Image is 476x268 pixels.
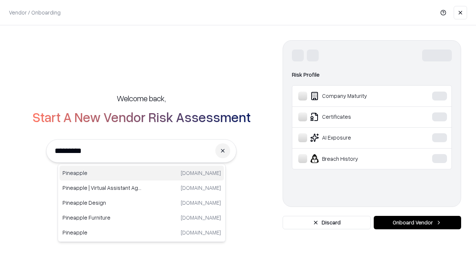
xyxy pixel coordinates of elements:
[292,70,452,79] div: Risk Profile
[181,184,221,192] p: [DOMAIN_NAME]
[58,164,226,242] div: Suggestions
[298,154,409,163] div: Breach History
[32,109,251,124] h2: Start A New Vendor Risk Assessment
[374,216,461,229] button: Onboard Vendor
[181,169,221,177] p: [DOMAIN_NAME]
[181,229,221,236] p: [DOMAIN_NAME]
[181,199,221,207] p: [DOMAIN_NAME]
[62,214,142,221] p: Pineapple Furniture
[298,92,409,100] div: Company Maturity
[62,184,142,192] p: Pineapple | Virtual Assistant Agency
[9,9,61,16] p: Vendor / Onboarding
[283,216,371,229] button: Discard
[62,199,142,207] p: Pineapple Design
[117,93,166,103] h5: Welcome back,
[298,133,409,142] div: AI Exposure
[62,229,142,236] p: Pineapple
[298,112,409,121] div: Certificates
[181,214,221,221] p: [DOMAIN_NAME]
[62,169,142,177] p: Pineapple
